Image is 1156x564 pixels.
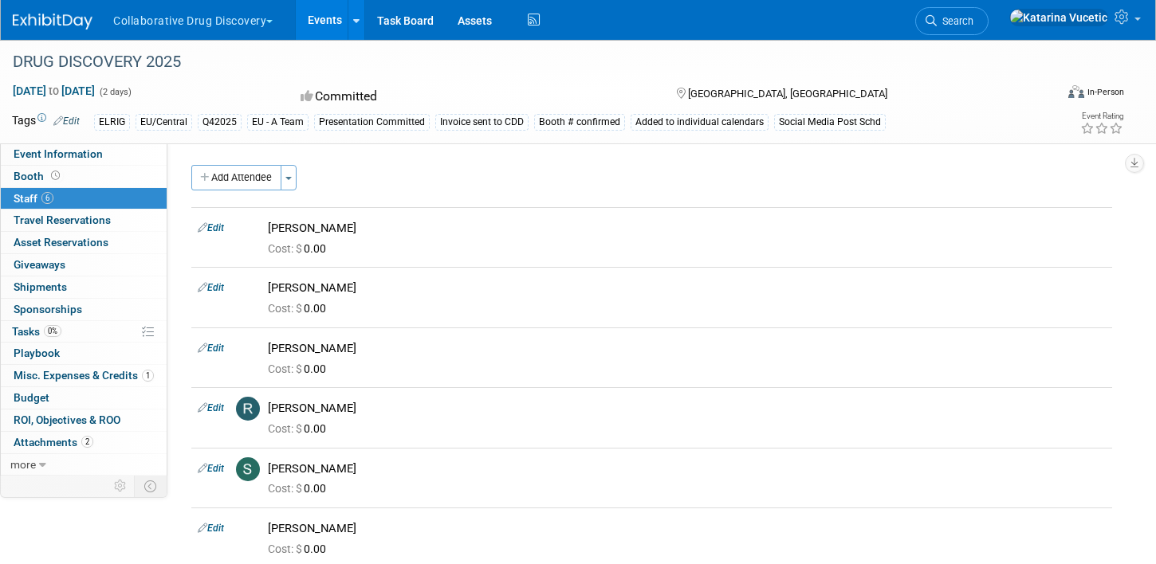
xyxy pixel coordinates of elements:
[198,523,224,534] a: Edit
[94,114,130,131] div: ELRIG
[1,299,167,320] a: Sponsorships
[1,143,167,165] a: Event Information
[14,170,63,182] span: Booth
[268,341,1106,356] div: [PERSON_NAME]
[198,343,224,354] a: Edit
[268,401,1106,416] div: [PERSON_NAME]
[14,192,53,205] span: Staff
[1,166,167,187] a: Booth
[142,370,154,382] span: 1
[1087,86,1124,98] div: In-Person
[10,458,36,471] span: more
[14,413,120,426] span: ROI, Objectives & ROO
[14,347,60,359] span: Playbook
[198,402,224,413] a: Edit
[14,280,67,293] span: Shipments
[14,303,82,315] span: Sponsorships
[14,213,111,226] span: Travel Reservations
[268,221,1106,236] div: [PERSON_NAME]
[268,461,1106,476] div: [PERSON_NAME]
[12,84,96,98] span: [DATE] [DATE]
[1,432,167,453] a: Attachments2
[247,114,309,131] div: EU - A Team
[14,147,103,160] span: Event Information
[13,14,92,29] img: ExhibitDay
[1,409,167,431] a: ROI, Objectives & ROO
[1,210,167,231] a: Travel Reservations
[107,476,135,496] td: Personalize Event Tab Strip
[1,387,167,409] a: Budget
[268,422,304,435] span: Cost: $
[53,116,80,127] a: Edit
[98,87,132,97] span: (2 days)
[937,15,973,27] span: Search
[268,280,1106,296] div: [PERSON_NAME]
[198,114,242,131] div: Q42025
[81,436,93,448] span: 2
[14,258,65,271] span: Giveaways
[959,83,1125,107] div: Event Format
[1009,9,1108,26] img: Katarina Vucetic
[198,463,224,474] a: Edit
[688,88,887,100] span: [GEOGRAPHIC_DATA], [GEOGRAPHIC_DATA]
[268,542,332,555] span: 0.00
[14,236,108,249] span: Asset Reservations
[46,84,61,97] span: to
[296,83,651,111] div: Committed
[1,321,167,343] a: Tasks0%
[1,343,167,364] a: Playbook
[48,170,63,182] span: Booth not reserved yet
[1,276,167,298] a: Shipments
[198,282,224,293] a: Edit
[268,242,332,255] span: 0.00
[774,114,886,131] div: Social Media Post Schd
[268,542,304,555] span: Cost: $
[41,192,53,204] span: 6
[12,325,61,338] span: Tasks
[268,482,304,495] span: Cost: $
[268,482,332,495] span: 0.00
[1,232,167,253] a: Asset Reservations
[236,457,260,481] img: S.jpg
[44,325,61,337] span: 0%
[268,242,304,255] span: Cost: $
[1,365,167,386] a: Misc. Expenses & Credits1
[1,254,167,276] a: Giveaways
[236,397,260,421] img: R.jpg
[7,48,1029,76] div: DRUG DISCOVERY 2025
[268,302,332,315] span: 0.00
[1080,112,1123,120] div: Event Rating
[1068,85,1084,98] img: Format-Inperson.png
[534,114,625,131] div: Booth # confirmed
[14,391,49,404] span: Budget
[435,114,529,131] div: Invoice sent to CDD
[198,222,224,233] a: Edit
[1,188,167,210] a: Staff6
[314,114,430,131] div: Presentation Committed
[268,521,1106,536] div: [PERSON_NAME]
[12,112,80,131] td: Tags
[191,165,281,190] button: Add Attendee
[631,114,769,131] div: Added to individual calendars
[135,476,167,496] td: Toggle Event Tabs
[268,422,332,435] span: 0.00
[268,362,304,375] span: Cost: $
[1,454,167,476] a: more
[14,369,154,382] span: Misc. Expenses & Credits
[268,302,304,315] span: Cost: $
[915,7,989,35] a: Search
[136,114,192,131] div: EU/Central
[14,436,93,448] span: Attachments
[268,362,332,375] span: 0.00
